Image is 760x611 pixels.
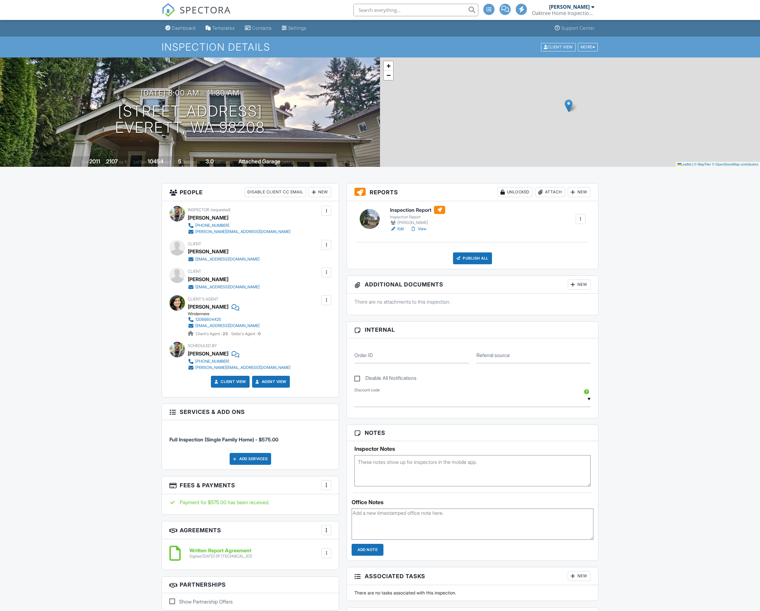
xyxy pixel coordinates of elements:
[195,359,229,364] div: [PHONE_NUMBER]
[410,226,426,232] a: View
[390,206,445,214] h6: Inspection Report
[89,158,100,165] div: 2011
[712,162,758,166] a: © OpenStreetMap contributors
[258,331,261,336] strong: 0
[677,162,691,166] a: Leaflet
[195,365,290,370] div: [PERSON_NAME][EMAIL_ADDRESS][DOMAIN_NAME]
[254,379,286,385] a: Agent View
[213,379,246,385] a: Client View
[189,548,252,559] a: Written Report Agreement Signed [DATE] (IP [TECHNICAL_ID])
[578,43,598,51] div: More
[353,4,478,16] input: Search everything...
[195,223,229,228] div: [PHONE_NUMBER]
[351,590,594,596] div: There are no tasks associated with this inspection.
[242,22,274,34] a: Contacts
[134,160,147,164] span: Lot Size
[352,499,593,505] div: Office Notes
[230,453,271,465] div: Add Services
[565,99,572,112] img: Marker
[354,375,417,383] label: Disable All Notifications
[231,331,261,336] span: Seller's Agent -
[195,285,260,290] div: [EMAIL_ADDRESS][DOMAIN_NAME]
[162,183,339,201] h3: People
[453,252,492,264] div: Publish All
[384,71,393,80] a: Zoom out
[195,317,221,322] div: 12066604425
[188,297,218,301] span: Client's Agent
[189,554,252,559] div: Signed [DATE] (IP [TECHNICAL_ID])
[354,387,380,393] label: Discount code
[188,365,290,371] a: [PERSON_NAME][EMAIL_ADDRESS][DOMAIN_NAME]
[178,158,182,165] div: 5
[541,43,576,51] div: Client View
[188,275,228,284] div: [PERSON_NAME]
[549,4,590,10] div: [PERSON_NAME]
[188,316,260,323] a: 12066604425
[245,187,306,197] div: Disable Client CC Email
[203,22,237,34] a: Templates
[384,61,393,71] a: Zoom in
[188,213,228,222] div: [PERSON_NAME]
[188,222,290,229] a: [PHONE_NUMBER]
[180,3,231,16] span: SPECTORA
[188,241,201,246] span: Client
[81,160,88,164] span: Built
[390,215,445,220] div: Inspection Report
[115,103,265,136] h1: [STREET_ADDRESS] Everett, WA 98208
[141,89,240,97] h3: [DATE] 8:00 am - 11:30 am
[162,577,339,593] h3: Partnerships
[119,160,128,164] span: sq. ft.
[354,352,373,359] label: Order ID
[188,256,260,262] a: [EMAIL_ADDRESS][DOMAIN_NAME]
[162,3,175,17] img: The Best Home Inspection Software - Spectora
[390,220,445,226] div: [PERSON_NAME]
[535,187,565,197] div: Attach
[281,160,294,164] span: parking
[188,311,265,316] div: Windermere
[387,62,391,70] span: +
[354,298,591,305] p: There are no attachments to this inspection.
[188,349,228,358] div: [PERSON_NAME]
[162,404,339,420] h3: Services & Add ons
[347,322,598,338] h3: Internal
[568,571,591,581] div: New
[568,280,591,290] div: New
[352,544,383,556] input: Add Note
[347,425,598,441] h3: Notes
[347,276,598,294] h3: Additional Documents
[106,158,118,165] div: 2107
[215,160,232,164] span: bathrooms
[169,425,331,448] li: Service: Full Inspection (Single Family Home)
[476,352,510,359] label: Referral source
[188,343,217,348] span: Scheduled By
[694,162,711,166] a: © MapTiler
[169,436,278,443] span: Full Inspection (Single Family Home) - $575.00
[172,25,196,31] div: Dashboard
[162,521,339,539] h3: Agreements
[288,25,306,31] div: Settings
[279,22,309,34] a: Settings
[188,358,290,365] a: [PHONE_NUMBER]
[540,44,577,49] a: Client View
[183,160,200,164] span: bedrooms
[223,331,228,336] strong: 23
[212,25,235,31] div: Templates
[206,158,214,165] div: 3.0
[195,257,260,262] div: [EMAIL_ADDRESS][DOMAIN_NAME]
[164,160,172,164] span: sq.ft.
[188,284,260,290] a: [EMAIL_ADDRESS][DOMAIN_NAME]
[211,207,231,212] span: (requested)
[309,187,331,197] div: New
[188,323,260,329] a: [EMAIL_ADDRESS][DOMAIN_NAME]
[188,302,228,311] div: [PERSON_NAME]
[692,162,693,166] span: |
[162,42,598,52] h1: Inspection Details
[148,158,163,165] div: 10454
[365,572,425,580] span: Associated Tasks
[532,10,594,16] div: Oaktree Home Inspections
[169,598,247,605] label: Show Partnership Offers
[162,476,339,494] h3: Fees & Payments
[188,269,201,274] span: Client
[347,183,598,201] h3: Reports
[188,247,228,256] div: [PERSON_NAME]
